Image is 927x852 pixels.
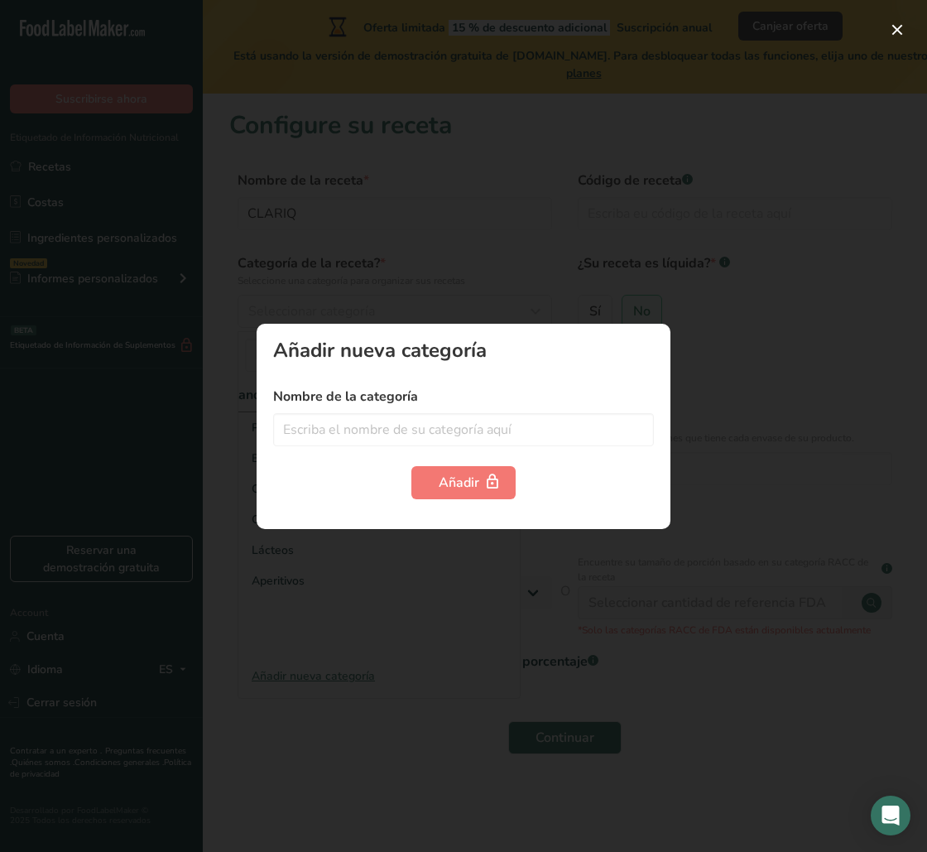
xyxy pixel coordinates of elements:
button: Añadir [411,466,516,499]
div: Open Intercom Messenger [871,796,910,835]
div: Añadir nueva categoría [273,340,654,360]
input: Escriba el nombre de su categoría aquí [273,413,654,446]
div: Añadir [439,473,488,493]
label: Nombre de la categoría [273,387,654,407]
